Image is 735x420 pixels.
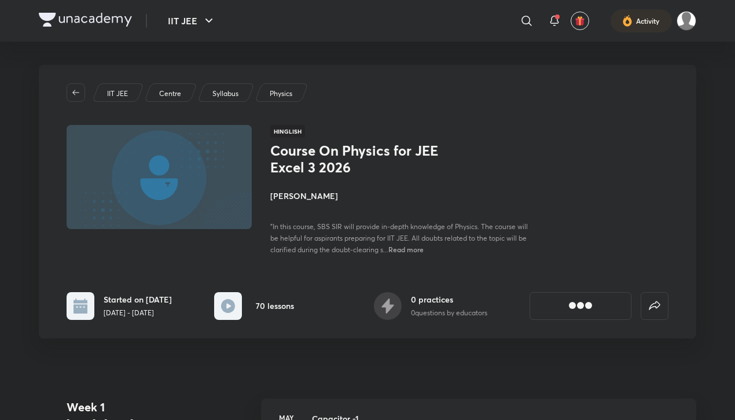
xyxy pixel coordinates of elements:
[104,308,172,318] p: [DATE] - [DATE]
[411,308,487,318] p: 0 questions by educators
[575,16,585,26] img: avatar
[571,12,589,30] button: avatar
[65,124,253,230] img: Thumbnail
[161,9,223,32] button: IIT JEE
[107,89,128,99] p: IIT JEE
[641,292,668,320] button: false
[39,13,132,27] img: Company Logo
[677,11,696,31] img: Tilak Soneji
[388,245,424,254] span: Read more
[268,89,295,99] a: Physics
[270,190,530,202] h4: [PERSON_NAME]
[159,89,181,99] p: Centre
[39,13,132,30] a: Company Logo
[105,89,130,99] a: IIT JEE
[270,222,528,254] span: "In this course, SBS SIR will provide in-depth knowledge of Physics. The course will be helpful f...
[411,293,487,305] h6: 0 practices
[212,89,238,99] p: Syllabus
[270,125,305,138] span: Hinglish
[104,293,172,305] h6: Started on [DATE]
[270,142,460,176] h1: Course On Physics for JEE Excel 3 2026
[67,399,252,416] h4: Week 1
[211,89,241,99] a: Syllabus
[622,14,633,28] img: activity
[256,300,294,312] h6: 70 lessons
[157,89,183,99] a: Centre
[270,89,292,99] p: Physics
[530,292,631,320] button: [object Object]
